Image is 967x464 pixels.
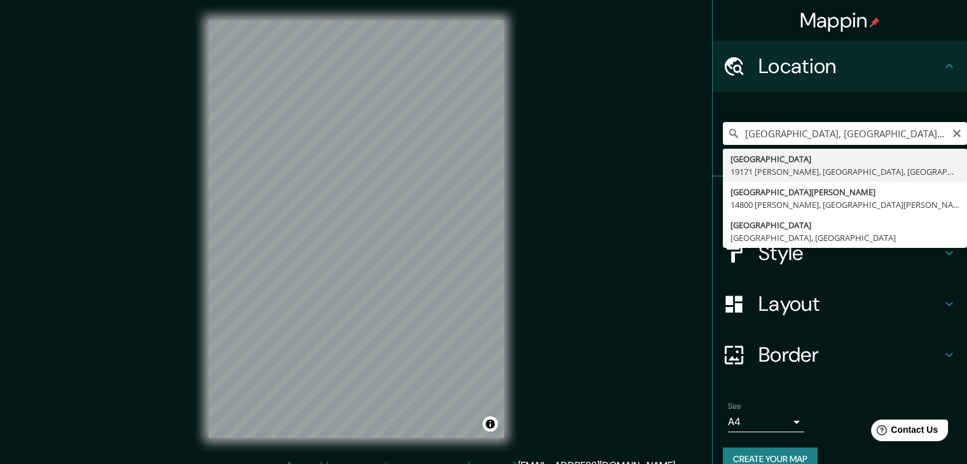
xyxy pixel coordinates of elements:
h4: Location [758,53,942,79]
div: 19171 [PERSON_NAME], [GEOGRAPHIC_DATA], [GEOGRAPHIC_DATA] [730,165,959,178]
div: [GEOGRAPHIC_DATA][PERSON_NAME] [730,186,959,198]
h4: Mappin [800,8,881,33]
h4: Style [758,240,942,266]
h4: Layout [758,291,942,317]
canvas: Map [209,20,504,438]
div: A4 [728,412,804,432]
div: Location [713,41,967,92]
button: Toggle attribution [483,416,498,432]
div: Border [713,329,967,380]
div: [GEOGRAPHIC_DATA] [730,219,959,231]
img: pin-icon.png [870,17,880,27]
div: Layout [713,278,967,329]
h4: Border [758,342,942,367]
div: 14800 [PERSON_NAME], [GEOGRAPHIC_DATA][PERSON_NAME], [GEOGRAPHIC_DATA] [730,198,959,211]
div: [GEOGRAPHIC_DATA] [730,153,959,165]
button: Clear [952,126,962,139]
input: Pick your city or area [723,122,967,145]
label: Size [728,401,741,412]
div: Style [713,228,967,278]
div: Pins [713,177,967,228]
div: [GEOGRAPHIC_DATA], [GEOGRAPHIC_DATA] [730,231,959,244]
iframe: Help widget launcher [854,414,953,450]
